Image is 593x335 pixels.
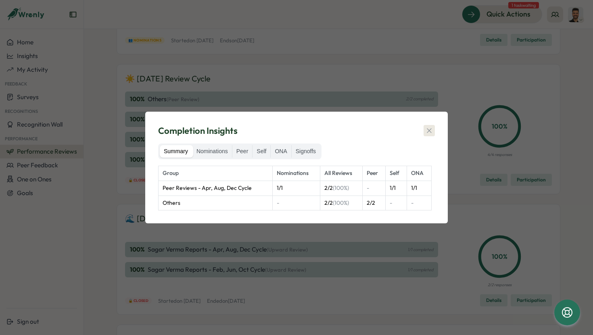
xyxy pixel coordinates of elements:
[160,145,192,158] label: Summary
[273,166,320,181] th: Nominations
[386,181,407,196] td: 1 / 1
[320,196,362,210] td: 2 / 2
[192,145,232,158] label: Nominations
[273,181,320,196] td: 1 / 1
[362,196,385,210] td: 2 / 2
[159,181,273,196] td: Peer Reviews - Apr, Aug, Dec Cycle
[407,166,432,181] th: ONA
[407,196,432,210] td: -
[362,166,385,181] th: Peer
[159,196,273,210] td: Others
[333,199,349,206] span: (100%)
[271,145,291,158] label: ONA
[362,181,385,196] td: -
[159,166,273,181] th: Group
[232,145,253,158] label: Peer
[386,166,407,181] th: Self
[253,145,270,158] label: Self
[292,145,320,158] label: Signoffs
[386,196,407,210] td: -
[320,181,362,196] td: 2 / 2
[320,166,362,181] th: All Reviews
[158,125,238,137] span: Completion Insights
[273,196,320,210] td: -
[333,184,349,191] span: (100%)
[407,181,432,196] td: 1 / 1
